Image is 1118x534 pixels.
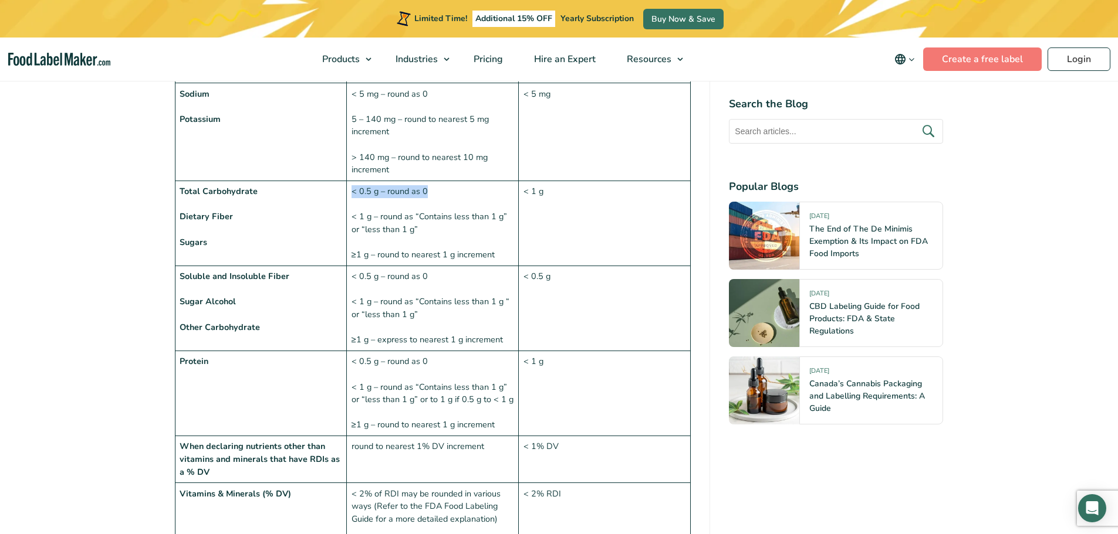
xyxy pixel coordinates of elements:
[1048,47,1110,71] a: Login
[923,47,1042,71] a: Create a free label
[643,9,724,29] a: Buy Now & Save
[347,83,519,181] td: < 5 mg – round as 0 5 – 140 mg – round to nearest 5 mg increment > 140 mg – round to nearest 10 m...
[809,378,925,414] a: Canada’s Cannabis Packaging and Labelling Requirements: A Guide
[180,295,236,307] strong: Sugar Alcohol
[392,53,439,66] span: Industries
[519,351,691,436] td: < 1 g
[180,355,208,367] strong: Protein
[519,83,691,181] td: < 5 mg
[180,440,340,477] strong: When declaring nutrients other than vitamins and minerals that have RDIs as a % DV
[347,266,519,351] td: < 0.5 g – round as 0 < 1 g – round as “Contains less than 1 g “ or “less than 1 g” ≥1 g – express...
[180,113,221,125] strong: Potassium
[519,266,691,351] td: < 0.5 g
[809,223,928,259] a: The End of The De Minimis Exemption & Its Impact on FDA Food Imports
[414,13,467,24] span: Limited Time!
[458,38,516,81] a: Pricing
[347,436,519,483] td: round to nearest 1% DV increment
[180,88,210,100] strong: Sodium
[623,53,673,66] span: Resources
[1078,494,1106,522] div: Open Intercom Messenger
[519,181,691,266] td: < 1 g
[472,11,555,27] span: Additional 15% OFF
[347,351,519,436] td: < 0.5 g – round as 0 < 1 g – round as “Contains less than 1 g” or “less than 1 g” or to 1 g if 0....
[470,53,504,66] span: Pricing
[729,96,943,112] h4: Search the Blog
[560,13,634,24] span: Yearly Subscription
[519,436,691,483] td: < 1% DV
[180,270,289,282] strong: Soluble and Insoluble Fiber
[809,366,829,380] span: [DATE]
[519,38,609,81] a: Hire an Expert
[307,38,377,81] a: Products
[180,236,207,248] strong: Sugars
[180,210,233,222] strong: Dietary Fiber
[319,53,361,66] span: Products
[809,301,920,336] a: CBD Labeling Guide for Food Products: FDA & State Regulations
[380,38,455,81] a: Industries
[180,185,258,197] strong: Total Carbohydrate
[729,179,943,195] h4: Popular Blogs
[809,212,829,225] span: [DATE]
[180,321,260,333] strong: Other Carbohydrate
[809,289,829,302] span: [DATE]
[729,119,943,144] input: Search articles...
[531,53,597,66] span: Hire an Expert
[612,38,689,81] a: Resources
[347,181,519,266] td: < 0.5 g – round as 0 < 1 g – round as “Contains less than 1 g” or “less than 1 g” ≥1 g – round to...
[180,488,291,499] strong: Vitamins & Minerals (% DV)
